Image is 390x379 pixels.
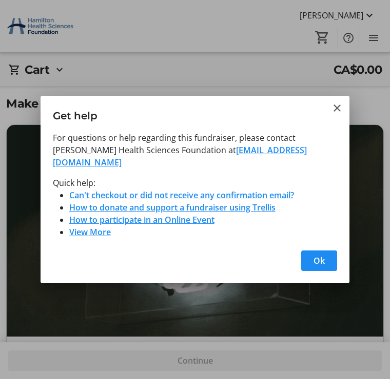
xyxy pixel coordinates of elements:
a: How to participate in an Online Event [69,214,215,225]
p: For questions or help regarding this fundraiser, please contact [PERSON_NAME] Health Sciences Fou... [53,132,338,169]
a: View More [69,226,111,238]
a: Can't checkout or did not receive any confirmation email? [69,189,294,201]
span: Ok [314,255,325,267]
p: Quick help: [53,177,338,189]
h3: Get help [41,96,350,131]
button: Close [331,102,343,114]
button: Ok [301,250,337,271]
a: How to donate and support a fundraiser using Trellis [69,202,276,213]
